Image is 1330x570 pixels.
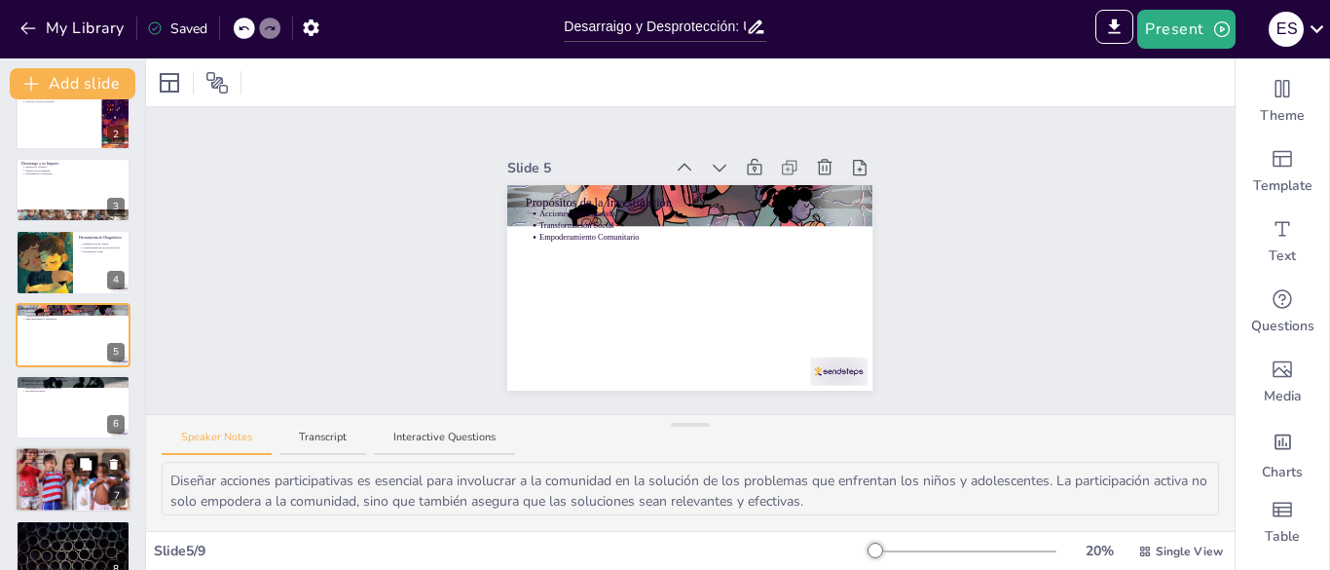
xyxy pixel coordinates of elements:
button: Delete Slide [102,453,126,476]
div: 3 [107,198,125,216]
p: Ruptura de Vínculos [25,165,125,169]
p: Investigación-Acción Participativa [25,386,125,390]
p: Identificación de Causas [83,243,125,247]
div: 7 [15,447,131,513]
p: Acciones Participativas [25,310,125,314]
button: Add slide [10,68,135,99]
p: Herramienta de Diagnóstico [79,235,125,241]
span: Export to PowerPoint [1095,10,1133,49]
p: Herramienta Visual [83,249,125,253]
div: 4 [107,271,125,289]
p: Sistema de Protección [24,458,126,462]
p: Recogida de Datos [25,390,125,394]
span: Media [1264,387,1302,406]
div: Saved [147,19,207,39]
p: Consecuencias de la Desprotección [83,247,125,250]
textarea: Diseñar acciones participativas es esencial para involucrar a la comunidad en la solución de los ... [162,462,1219,515]
div: Add a table [1236,487,1329,557]
button: Present [1137,10,1235,49]
span: Questions [1251,317,1314,336]
div: e s [1269,12,1304,47]
button: Duplicate Slide [74,453,97,476]
p: Desprotección Infantil [20,449,126,455]
div: 20 % [1076,541,1123,561]
p: Necesidad de Políticas Públicas [21,522,125,528]
button: e s [1269,10,1304,49]
div: Add ready made slides [1236,136,1329,207]
span: Template [1253,176,1312,196]
div: 2 [16,85,130,149]
button: Transcript [279,430,366,456]
div: 7 [108,488,126,507]
p: Colaboración Estado-Comunidad [25,531,125,535]
p: Transformación Social [539,219,854,231]
span: Theme [1260,106,1305,126]
div: Add images, graphics, shapes or video [1236,347,1329,417]
div: Slide 5 [507,158,662,178]
div: Layout [154,67,185,98]
span: Position [205,71,229,95]
div: 5 [16,303,130,367]
p: Empoderamiento Comunitario [25,317,125,321]
p: Violación de Derechos [24,454,126,458]
p: Transformación Social [25,314,125,318]
p: Propósitos de la Investigación [526,194,855,211]
button: My Library [15,13,132,44]
input: Insert title [564,13,746,41]
div: Get real-time input from your audience [1236,277,1329,347]
p: Empoderamiento Comunitario [539,231,854,243]
div: 5 [107,343,125,361]
p: Urgencia de Acción [25,527,125,531]
div: 6 [107,415,125,434]
p: Necesidad de Conexiones [25,172,125,176]
div: Slide 5 / 9 [154,541,869,561]
span: Single View [1156,543,1223,560]
p: Impacto en la Identidad [25,169,125,172]
p: Desarraigo y su Impacto [21,161,125,167]
div: 6 [16,375,130,439]
div: Add text boxes [1236,207,1329,277]
span: Table [1265,527,1300,547]
button: Interactive Questions [374,430,515,456]
p: Medidas Efectivas [24,462,126,466]
p: Propósitos de la Investigación [21,305,125,311]
span: Charts [1262,463,1303,482]
div: 4 [16,230,130,294]
div: Change the overall theme [1236,66,1329,136]
div: 2 [107,126,125,144]
span: Text [1269,247,1296,266]
p: Falta de Acceso a Derechos [25,99,95,103]
p: Acciones Participativas [539,208,854,219]
button: Speaker Notes [162,430,272,456]
p: Enfoque Cualitativo [25,382,125,386]
div: 3 [16,158,130,222]
p: Entorno Seguro [25,535,125,539]
p: Metodología de Investigación [21,378,125,384]
div: Add charts and graphs [1236,417,1329,487]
